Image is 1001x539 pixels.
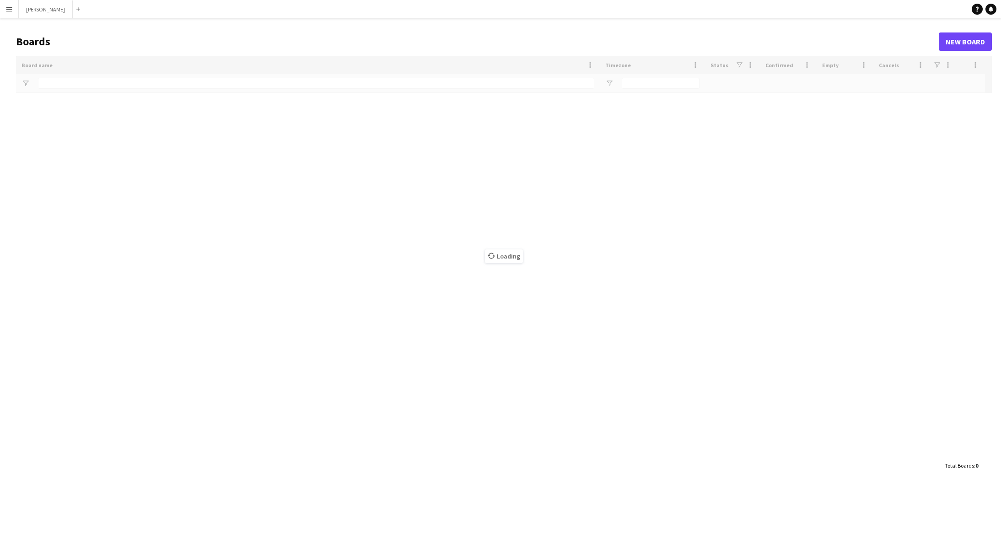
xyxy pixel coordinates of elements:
span: Loading [485,249,523,263]
div: : [945,457,978,474]
h1: Boards [16,35,939,49]
span: Total Boards [945,462,974,469]
span: 0 [975,462,978,469]
a: New Board [939,32,992,51]
button: [PERSON_NAME] [19,0,73,18]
